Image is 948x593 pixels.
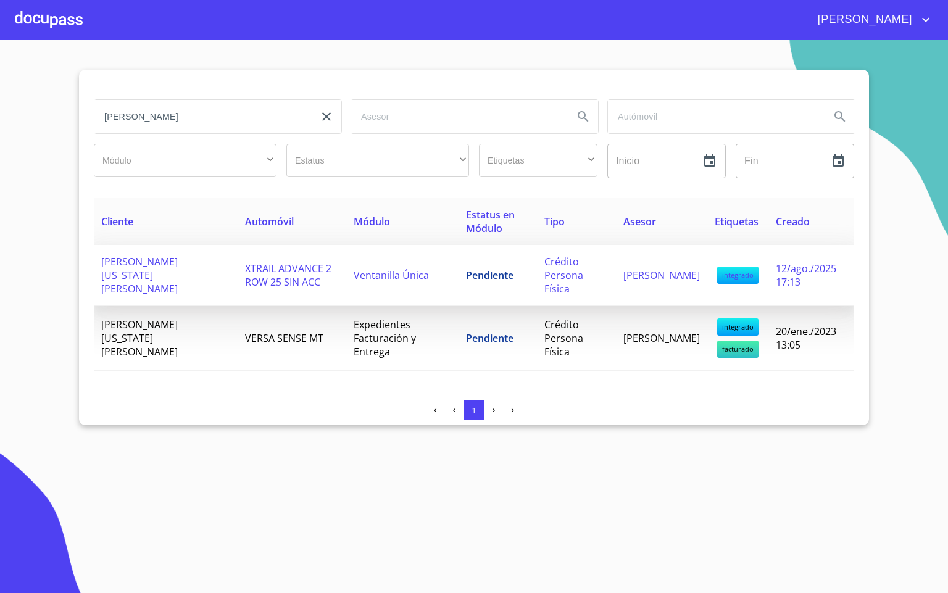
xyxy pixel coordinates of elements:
span: [PERSON_NAME] [US_STATE] [PERSON_NAME] [101,255,178,296]
input: search [94,100,307,133]
input: search [351,100,563,133]
span: Estatus en Módulo [466,208,515,235]
span: 20/ene./2023 13:05 [776,325,836,352]
button: 1 [464,400,484,420]
span: [PERSON_NAME] [809,10,918,30]
button: Search [568,102,598,131]
span: Cliente [101,215,133,228]
div: ​ [286,144,469,177]
span: [PERSON_NAME] [623,268,700,282]
span: Automóvil [245,215,294,228]
span: Módulo [354,215,390,228]
span: Pendiente [466,331,513,345]
span: Ventanilla Única [354,268,429,282]
span: XTRAIL ADVANCE 2 ROW 25 SIN ACC [245,262,331,289]
button: Search [825,102,855,131]
span: integrado [717,318,759,336]
span: integrado [717,267,759,284]
span: Expedientes Facturación y Entrega [354,318,416,359]
button: account of current user [809,10,933,30]
span: Crédito Persona Física [544,318,583,359]
button: clear input [312,102,341,131]
span: Creado [776,215,810,228]
span: Etiquetas [715,215,759,228]
span: Crédito Persona Física [544,255,583,296]
span: facturado [717,341,759,358]
span: Tipo [544,215,565,228]
span: [PERSON_NAME] [623,331,700,345]
span: Asesor [623,215,656,228]
span: VERSA SENSE MT [245,331,323,345]
input: search [608,100,820,133]
span: [PERSON_NAME] [US_STATE] [PERSON_NAME] [101,318,178,359]
span: 1 [472,406,476,415]
div: ​ [479,144,597,177]
span: 12/ago./2025 17:13 [776,262,836,289]
div: ​ [94,144,276,177]
span: Pendiente [466,268,513,282]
